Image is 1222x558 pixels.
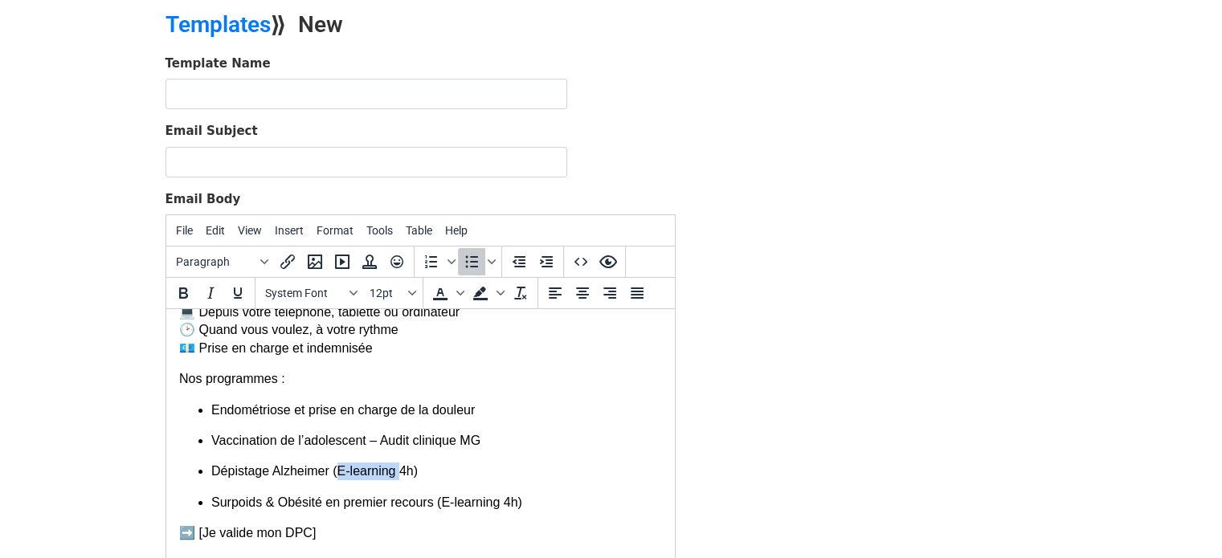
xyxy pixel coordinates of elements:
[406,224,432,237] span: Table
[275,224,304,237] span: Insert
[507,279,534,307] button: Clear formatting
[197,279,224,307] button: Italic
[467,279,507,307] div: Background color
[1142,481,1222,558] div: Widget de chat
[259,279,363,307] button: Fonts
[317,224,354,237] span: Format
[13,246,496,282] p: Bien à vous,
[623,279,651,307] button: Justify
[418,248,458,275] div: Numbered list
[356,248,383,275] button: Insert template
[176,224,193,237] span: File
[166,11,271,38] a: Templates
[206,224,225,237] span: Edit
[166,190,241,209] label: Email Body
[595,248,622,275] button: Preview
[224,279,251,307] button: Underline
[166,55,271,73] label: Template Name
[1142,481,1222,558] iframe: Chat Widget
[427,279,467,307] div: Text color
[542,279,569,307] button: Align left
[45,185,496,202] p: Surpoids & Obésité en premier recours (E-learning 4h)
[301,248,329,275] button: Insert/edit image
[363,279,419,307] button: Font sizes
[274,248,301,275] button: Insert/edit link
[176,255,255,268] span: Paragraph
[370,287,405,299] span: 12pt
[166,11,752,39] h2: ⟫ New
[383,248,411,275] button: Emoticons
[45,123,496,141] p: Vaccination de l’adolescent – Audit clinique MG
[170,248,274,275] button: Blocks
[533,248,560,275] button: Increase indent
[45,92,496,110] p: Endométriose et prise en charge de la douleur
[45,153,496,171] p: Dépistage Alzheimer (E-learning 4h)
[458,248,498,275] div: Bullet list
[13,61,496,79] p: Nos programmes :
[505,248,533,275] button: Decrease indent
[166,122,258,141] label: Email Subject
[445,224,468,237] span: Help
[567,248,595,275] button: Source code
[366,224,393,237] span: Tools
[13,215,496,233] p: ➡️ [Je valide mon DPC]
[329,248,356,275] button: Insert/edit media
[569,279,596,307] button: Align center
[170,279,197,307] button: Bold
[596,279,623,307] button: Align right
[238,224,262,237] span: View
[265,287,344,299] span: System Font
